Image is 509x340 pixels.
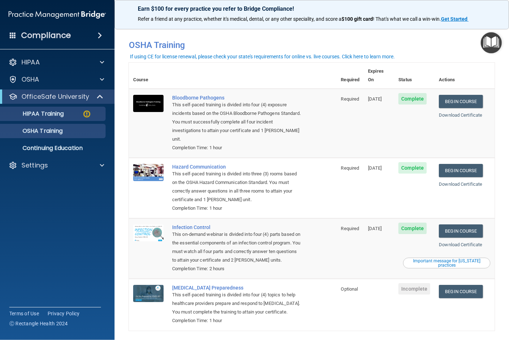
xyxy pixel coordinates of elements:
span: Complete [398,162,427,174]
p: Continuing Education [5,145,102,152]
a: Download Certificate [439,242,482,247]
button: Open Resource Center [481,32,502,53]
div: If using CE for license renewal, please check your state's requirements for online vs. live cours... [130,54,395,59]
p: OfficeSafe University [21,92,89,101]
span: [DATE] [368,165,382,171]
span: Complete [398,223,427,234]
a: Begin Course [439,95,483,108]
span: Complete [398,93,427,105]
a: Begin Course [439,285,483,298]
a: Download Certificate [439,112,482,118]
a: Begin Course [439,164,483,177]
span: [DATE] [368,226,382,231]
div: Completion Time: 1 hour [172,144,301,152]
a: [MEDICAL_DATA] Preparedness [172,285,301,291]
div: This self-paced training is divided into four (4) topics to help healthcare providers prepare and... [172,291,301,316]
a: Download Certificate [439,181,482,187]
h4: Compliance [21,30,71,40]
th: Course [129,63,168,89]
img: PMB logo [9,8,106,22]
a: Infection Control [172,224,301,230]
div: Completion Time: 1 hour [172,204,301,213]
span: Required [341,96,359,102]
a: Hazard Communication [172,164,301,170]
a: Privacy Policy [48,310,80,317]
span: Required [341,226,359,231]
strong: Get Started [441,16,467,22]
a: Begin Course [439,224,483,238]
div: This self-paced training is divided into four (4) exposure incidents based on the OSHA Bloodborne... [172,101,301,144]
a: Get Started [441,16,469,22]
th: Actions [435,63,495,89]
a: OSHA [9,75,104,84]
a: Terms of Use [9,310,39,317]
div: Completion Time: 2 hours [172,264,301,273]
p: Earn $100 for every practice you refer to Bridge Compliance! [138,5,486,12]
a: Settings [9,161,104,170]
th: Status [394,63,435,89]
p: Settings [21,161,48,170]
span: Refer a friend at any practice, whether it's medical, dental, or any other speciality, and score a [138,16,341,22]
div: This self-paced training is divided into three (3) rooms based on the OSHA Hazard Communication S... [172,170,301,204]
div: Completion Time: 1 hour [172,316,301,325]
span: [DATE] [368,96,382,102]
button: Read this if you are a dental practitioner in the state of CA [403,258,490,268]
a: HIPAA [9,58,104,67]
p: HIPAA [21,58,40,67]
span: Required [341,165,359,171]
div: Important message for [US_STATE] practices [404,259,489,267]
button: If using CE for license renewal, please check your state's requirements for online vs. live cours... [129,53,396,60]
h4: OSHA Training [129,40,495,50]
a: Bloodborne Pathogens [172,95,301,101]
span: Ⓒ Rectangle Health 2024 [9,320,68,327]
p: OSHA [21,75,39,84]
div: This on-demand webinar is divided into four (4) parts based on the essential components of an inf... [172,230,301,264]
span: Incomplete [398,283,430,295]
img: warning-circle.0cc9ac19.png [82,110,91,118]
p: HIPAA Training [5,110,64,117]
th: Expires On [364,63,394,89]
p: OSHA Training [5,127,63,135]
a: OfficeSafe University [9,92,104,101]
strong: $100 gift card [341,16,373,22]
span: Optional [341,286,358,292]
th: Required [337,63,364,89]
span: ! That's what we call a win-win. [373,16,441,22]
